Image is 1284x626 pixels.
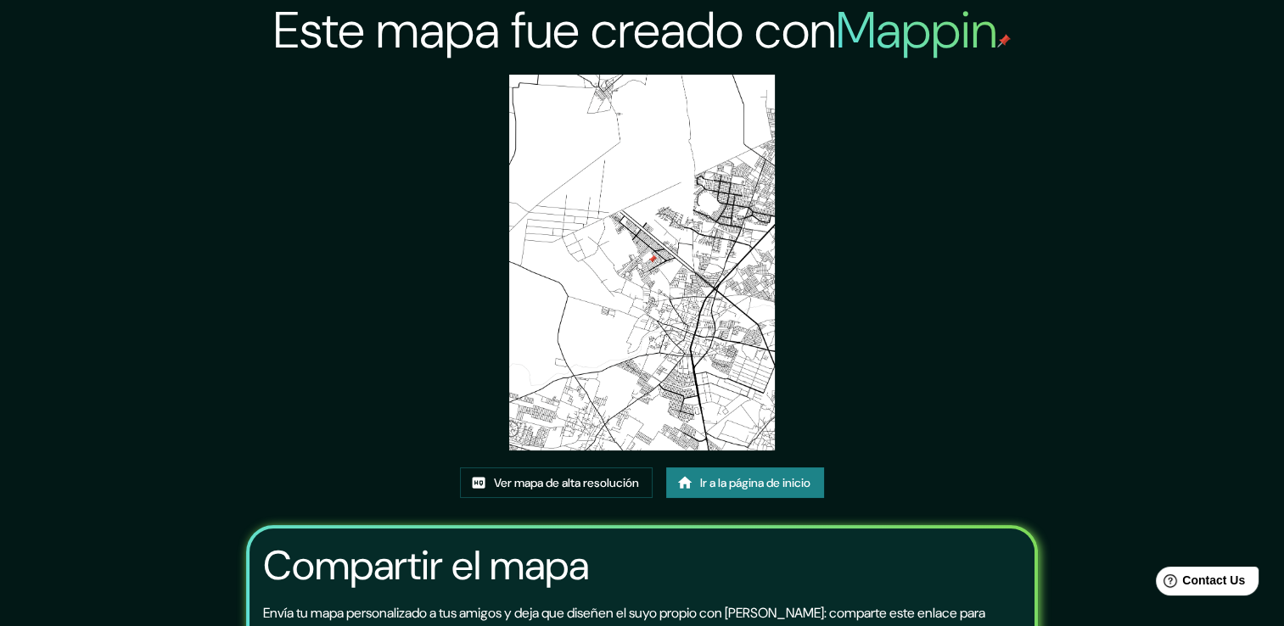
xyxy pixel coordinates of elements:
font: Ir a la página de inicio [700,472,810,494]
h3: Compartir el mapa [263,542,589,590]
a: Ver mapa de alta resolución [460,467,653,499]
iframe: Help widget launcher [1133,560,1265,607]
a: Ir a la página de inicio [666,467,824,499]
img: created-map [509,75,775,450]
img: mappin-pin [997,34,1011,48]
font: Ver mapa de alta resolución [494,472,639,494]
